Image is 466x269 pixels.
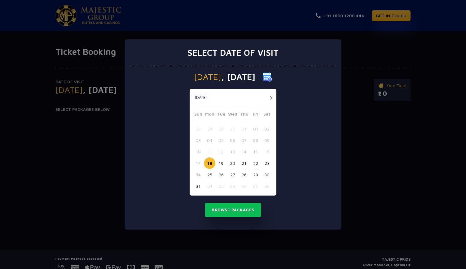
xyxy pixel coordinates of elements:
[215,134,227,146] button: 05
[227,111,238,119] span: Wed
[204,123,215,134] button: 28
[238,169,250,180] button: 28
[215,169,227,180] button: 26
[238,157,250,169] button: 21
[192,146,204,157] button: 10
[204,134,215,146] button: 04
[227,123,238,134] button: 30
[204,157,215,169] button: 18
[261,180,273,192] button: 06
[192,111,204,119] span: Sun
[261,111,273,119] span: Sat
[227,157,238,169] button: 20
[215,157,227,169] button: 19
[227,169,238,180] button: 27
[204,180,215,192] button: 01
[227,146,238,157] button: 13
[192,123,204,134] button: 27
[238,180,250,192] button: 04
[250,123,261,134] button: 01
[261,146,273,157] button: 16
[263,72,272,82] img: calender icon
[250,146,261,157] button: 15
[238,111,250,119] span: Thu
[187,47,279,58] h3: Select date of visit
[250,169,261,180] button: 29
[215,180,227,192] button: 02
[238,134,250,146] button: 07
[261,134,273,146] button: 09
[238,146,250,157] button: 14
[191,93,210,102] button: [DATE]
[227,180,238,192] button: 03
[250,157,261,169] button: 22
[250,111,261,119] span: Fri
[215,123,227,134] button: 29
[238,123,250,134] button: 31
[221,73,255,81] span: , [DATE]
[205,203,261,217] button: Browse Packages
[261,157,273,169] button: 23
[250,134,261,146] button: 08
[261,169,273,180] button: 30
[192,169,204,180] button: 24
[215,146,227,157] button: 12
[215,111,227,119] span: Tue
[261,123,273,134] button: 02
[250,180,261,192] button: 05
[192,180,204,192] button: 31
[204,169,215,180] button: 25
[194,73,221,81] span: [DATE]
[192,157,204,169] button: 17
[204,146,215,157] button: 11
[204,111,215,119] span: Mon
[227,134,238,146] button: 06
[192,134,204,146] button: 03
